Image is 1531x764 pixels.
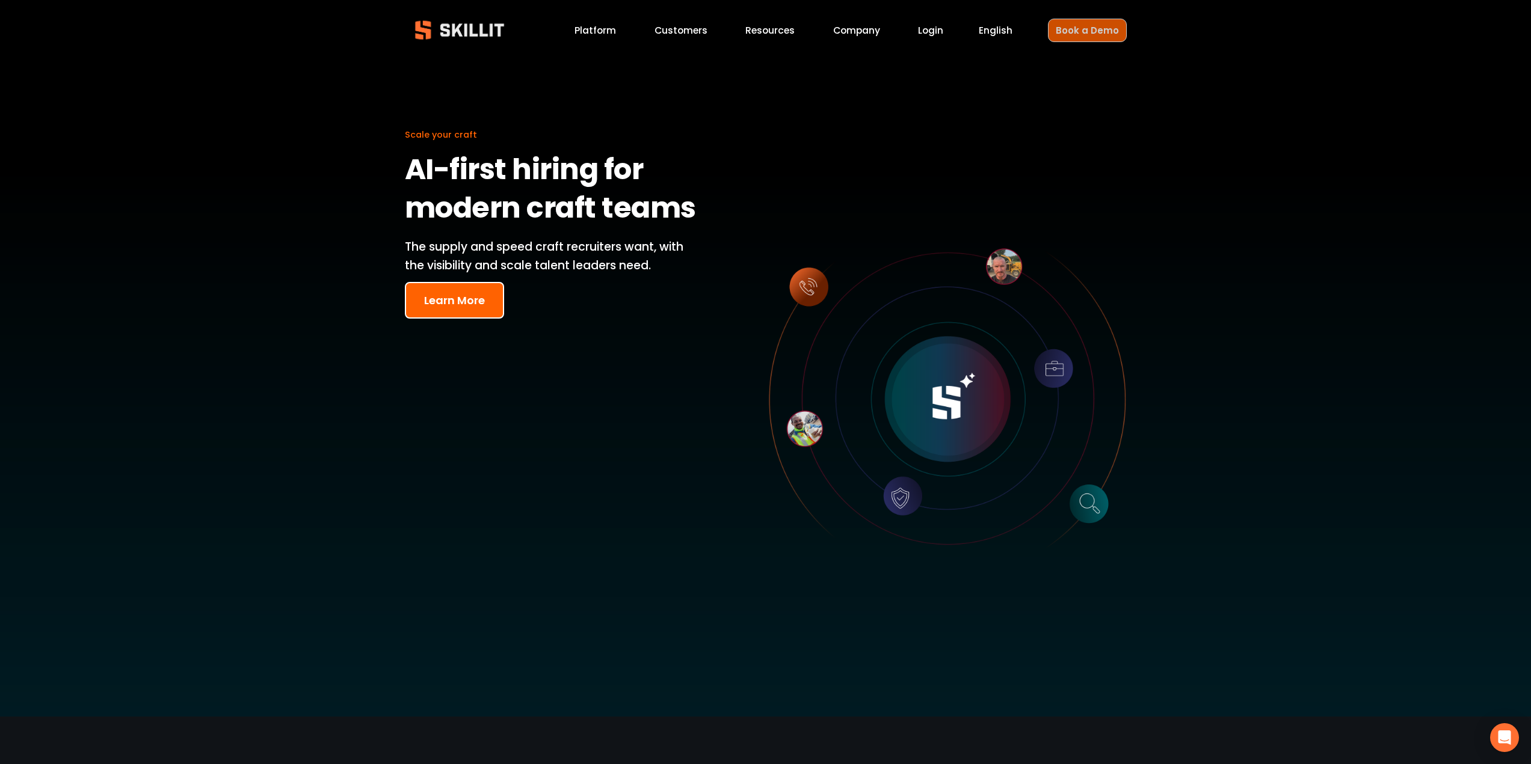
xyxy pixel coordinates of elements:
span: English [979,23,1012,37]
a: Company [833,22,880,38]
span: Scale your craft [405,129,477,141]
div: Open Intercom Messenger [1490,723,1519,752]
img: Skillit [405,12,514,48]
a: Customers [655,22,707,38]
button: Learn More [405,282,504,319]
span: Resources [745,23,795,37]
a: Platform [575,22,616,38]
p: The supply and speed craft recruiters want, with the visibility and scale talent leaders need. [405,238,702,275]
div: language picker [979,22,1012,38]
a: Login [918,22,943,38]
a: folder dropdown [745,22,795,38]
a: Book a Demo [1048,19,1127,42]
strong: AI-first hiring for modern craft teams [405,147,696,235]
